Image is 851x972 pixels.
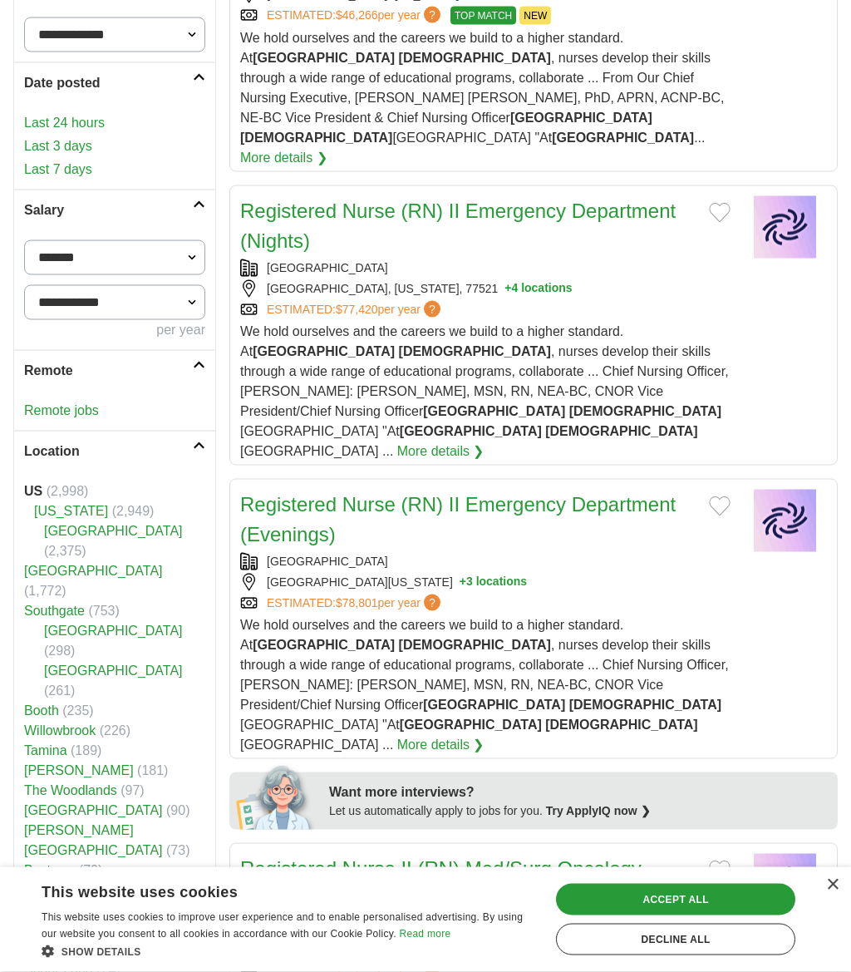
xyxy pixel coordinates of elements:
[744,490,827,552] img: Company logo
[24,564,163,578] a: [GEOGRAPHIC_DATA]
[423,404,565,418] strong: [GEOGRAPHIC_DATA]
[24,783,117,797] a: The Woodlands
[545,424,697,438] strong: [DEMOGRAPHIC_DATA]
[236,763,317,830] img: apply-iq-scientist.png
[47,484,89,498] span: (2,998)
[336,8,378,22] span: $46,266
[44,624,183,638] a: [GEOGRAPHIC_DATA]
[399,51,551,65] strong: [DEMOGRAPHIC_DATA]
[44,524,183,538] a: [GEOGRAPHIC_DATA]
[460,574,466,591] span: +
[546,804,651,817] a: Try ApplyIQ now ❯
[88,604,119,618] span: (753)
[240,493,676,545] a: Registered Nurse (RN) II Emergency Department (Evenings)
[460,574,527,591] button: +3 locations
[329,802,828,820] div: Let us automatically apply to jobs for you.
[24,743,67,757] a: Tamina
[24,803,163,817] a: [GEOGRAPHIC_DATA]
[556,884,795,915] div: Accept all
[336,303,378,316] span: $77,420
[556,924,795,955] div: Decline all
[71,743,101,757] span: (189)
[267,595,444,612] a: ESTIMATED:$78,801per year?
[24,403,99,417] a: Remote jobs
[42,943,535,960] div: Show details
[504,280,511,298] span: +
[400,424,542,438] strong: [GEOGRAPHIC_DATA]
[79,863,102,877] span: (70)
[399,344,551,358] strong: [DEMOGRAPHIC_DATA]
[253,638,395,652] strong: [GEOGRAPHIC_DATA]
[240,200,676,252] a: Registered Nurse (RN) II Emergency Department (Nights)
[569,698,721,712] strong: [DEMOGRAPHIC_DATA]
[240,857,642,910] a: Registered Nurse II (RN) Med/Surg Oncology Nights
[137,763,168,777] span: (181)
[240,324,729,458] span: We hold ourselves and the careers we build to a higher standard. At , nurses develop their skills...
[34,504,108,518] a: [US_STATE]
[42,911,523,940] span: This website uses cookies to improve user experience and to enable personalised advertising. By u...
[267,301,444,318] a: ESTIMATED:$77,420per year?
[569,404,721,418] strong: [DEMOGRAPHIC_DATA]
[24,73,193,93] h2: Date posted
[100,723,130,738] span: (226)
[62,703,93,718] span: (235)
[709,861,730,881] button: Add to favorite jobs
[240,553,730,570] div: [GEOGRAPHIC_DATA]
[42,877,494,902] div: This website uses cookies
[24,484,42,498] strong: US
[240,31,724,145] span: We hold ourselves and the careers we build to a higher standard. At , nurses develop their skills...
[424,7,440,23] span: ?
[399,638,551,652] strong: [DEMOGRAPHIC_DATA]
[267,7,444,25] a: ESTIMATED:$46,266per year?
[545,718,697,732] strong: [DEMOGRAPHIC_DATA]
[424,595,440,611] span: ?
[44,664,183,678] a: [GEOGRAPHIC_DATA]
[24,442,193,461] h2: Location
[519,7,551,25] span: NEW
[240,618,729,752] span: We hold ourselves and the careers we build to a higher standard. At , nurses develop their skills...
[826,879,839,891] div: Close
[14,431,215,471] a: Location
[44,644,75,658] span: (298)
[112,504,155,518] span: (2,949)
[61,946,141,958] span: Show details
[24,113,205,133] a: Last 24 hours
[744,854,827,916] img: Company logo
[397,735,485,755] a: More details ❯
[24,361,193,381] h2: Remote
[24,160,205,180] a: Last 7 days
[24,136,205,156] a: Last 3 days
[166,843,189,857] span: (73)
[397,442,485,461] a: More details ❯
[24,723,96,738] a: Willowbrook
[24,200,193,220] h2: Salary
[44,544,86,558] span: (2,375)
[166,803,189,817] span: (90)
[240,131,392,145] strong: [DEMOGRAPHIC_DATA]
[400,718,542,732] strong: [GEOGRAPHIC_DATA]
[253,344,395,358] strong: [GEOGRAPHIC_DATA]
[336,596,378,609] span: $78,801
[240,148,327,168] a: More details ❯
[504,280,572,298] button: +4 locations
[240,259,730,277] div: [GEOGRAPHIC_DATA]
[399,928,450,940] a: Read more, opens a new window
[744,196,827,259] img: Company logo
[24,320,205,340] div: per year
[552,131,694,145] strong: [GEOGRAPHIC_DATA]
[510,111,652,125] strong: [GEOGRAPHIC_DATA]
[709,203,730,223] button: Add to favorite jobs
[24,584,66,598] span: (1,772)
[423,698,565,712] strong: [GEOGRAPHIC_DATA]
[24,823,163,857] a: [PERSON_NAME][GEOGRAPHIC_DATA]
[253,51,395,65] strong: [GEOGRAPHIC_DATA]
[121,783,144,797] span: (97)
[24,703,59,718] a: Booth
[14,190,215,230] a: Salary
[329,782,828,802] div: Want more interviews?
[24,763,134,777] a: [PERSON_NAME]
[44,683,75,698] span: (261)
[450,7,516,25] span: TOP MATCH
[240,574,730,591] div: [GEOGRAPHIC_DATA][US_STATE]
[240,280,730,298] div: [GEOGRAPHIC_DATA], [US_STATE], 77521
